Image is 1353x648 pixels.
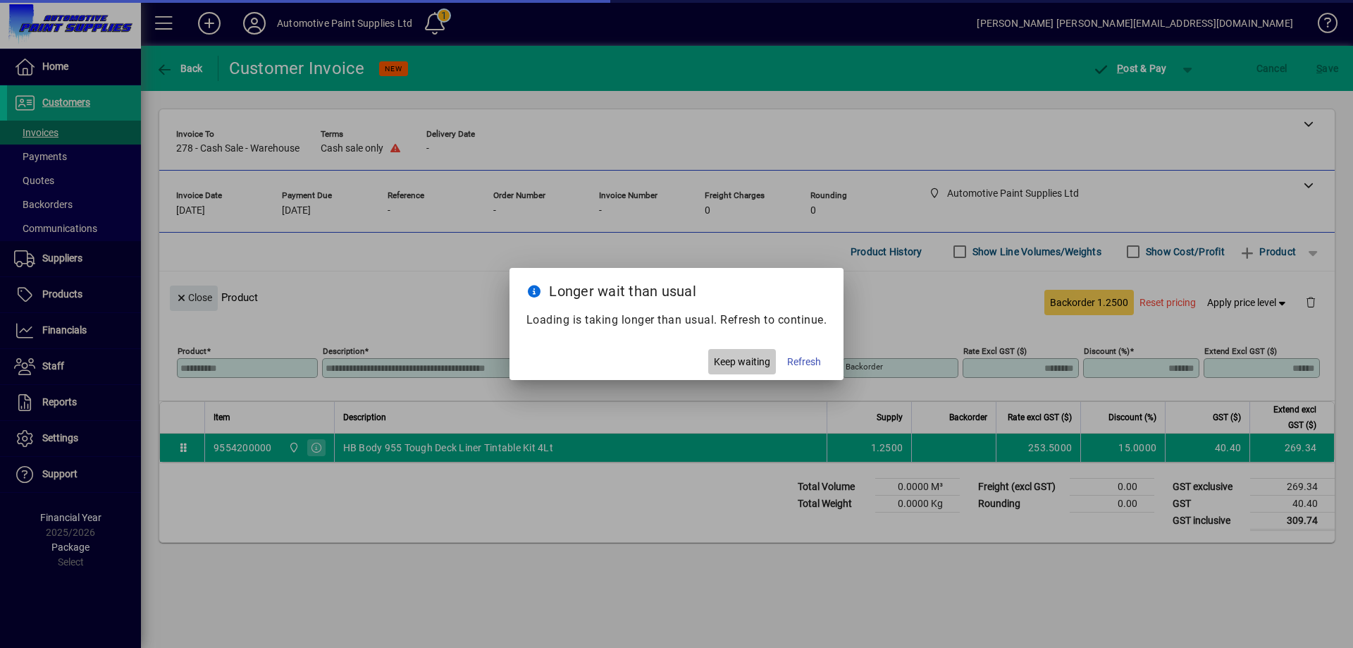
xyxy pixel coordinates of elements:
button: Keep waiting [708,349,776,374]
button: Refresh [781,349,827,374]
p: Loading is taking longer than usual. Refresh to continue. [526,312,827,329]
span: Refresh [787,355,821,369]
span: Longer wait than usual [549,283,696,300]
span: Keep waiting [714,355,770,369]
